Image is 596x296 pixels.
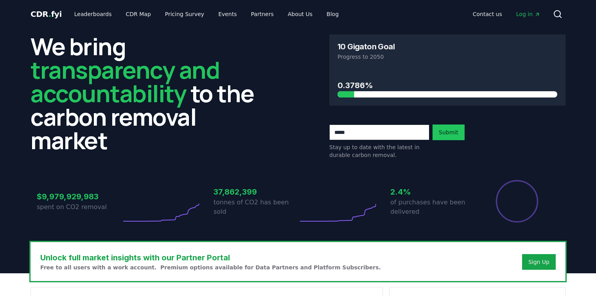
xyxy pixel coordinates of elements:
[467,7,547,21] nav: Main
[528,258,549,266] a: Sign Up
[320,7,345,21] a: Blog
[212,7,243,21] a: Events
[390,186,475,198] h3: 2.4%
[31,9,62,19] span: CDR fyi
[282,7,319,21] a: About Us
[31,34,267,152] h2: We bring to the carbon removal market
[516,10,540,18] span: Log in
[214,186,298,198] h3: 37,862,399
[433,125,465,140] button: Submit
[522,254,556,270] button: Sign Up
[68,7,118,21] a: Leaderboards
[159,7,210,21] a: Pricing Survey
[37,202,121,212] p: spent on CO2 removal
[337,79,557,91] h3: 0.3786%
[245,7,280,21] a: Partners
[68,7,345,21] nav: Main
[390,198,475,217] p: of purchases have been delivered
[337,53,557,61] p: Progress to 2050
[329,143,429,159] p: Stay up to date with the latest in durable carbon removal.
[467,7,508,21] a: Contact us
[510,7,547,21] a: Log in
[48,9,51,19] span: .
[120,7,157,21] a: CDR Map
[31,54,219,109] span: transparency and accountability
[37,191,121,202] h3: $9,979,929,983
[337,43,395,51] h3: 10 Gigaton Goal
[40,264,381,271] p: Free to all users with a work account. Premium options available for Data Partners and Platform S...
[31,9,62,20] a: CDR.fyi
[214,198,298,217] p: tonnes of CO2 has been sold
[40,252,381,264] h3: Unlock full market insights with our Partner Portal
[495,179,539,223] div: Percentage of sales delivered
